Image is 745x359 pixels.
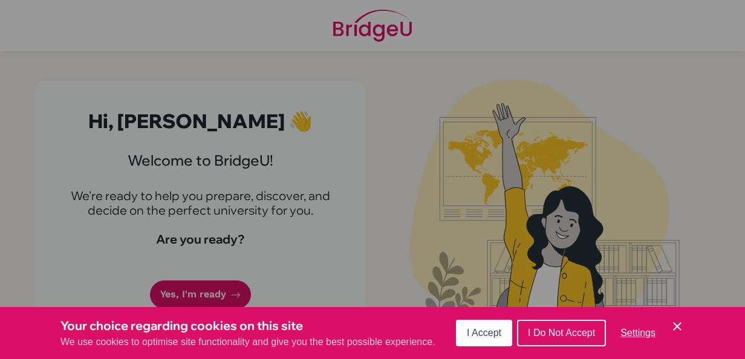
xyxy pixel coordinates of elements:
[670,319,685,334] button: Save and close
[611,321,665,345] button: Settings
[517,320,606,346] button: I Do Not Accept
[60,335,435,349] p: We use cookies to optimise site functionality and give you the best possible experience.
[620,328,656,338] span: Settings
[60,317,435,335] h3: Your choice regarding cookies on this site
[456,320,512,346] button: I Accept
[528,328,595,338] span: I Do Not Accept
[467,328,501,338] span: I Accept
